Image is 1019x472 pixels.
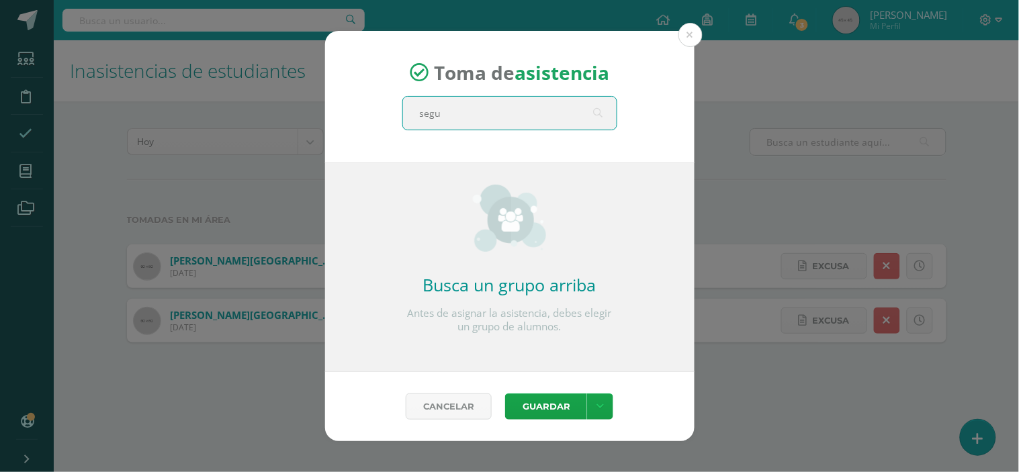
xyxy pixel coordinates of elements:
strong: asistencia [515,60,609,85]
button: Close (Esc) [678,23,703,47]
span: Toma de [434,60,609,85]
img: groups_small.png [473,185,546,252]
button: Guardar [505,393,587,420]
input: Busca un grado o sección aquí... [403,97,617,130]
h2: Busca un grupo arriba [402,273,617,296]
p: Antes de asignar la asistencia, debes elegir un grupo de alumnos. [402,307,617,334]
a: Cancelar [406,393,492,420]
